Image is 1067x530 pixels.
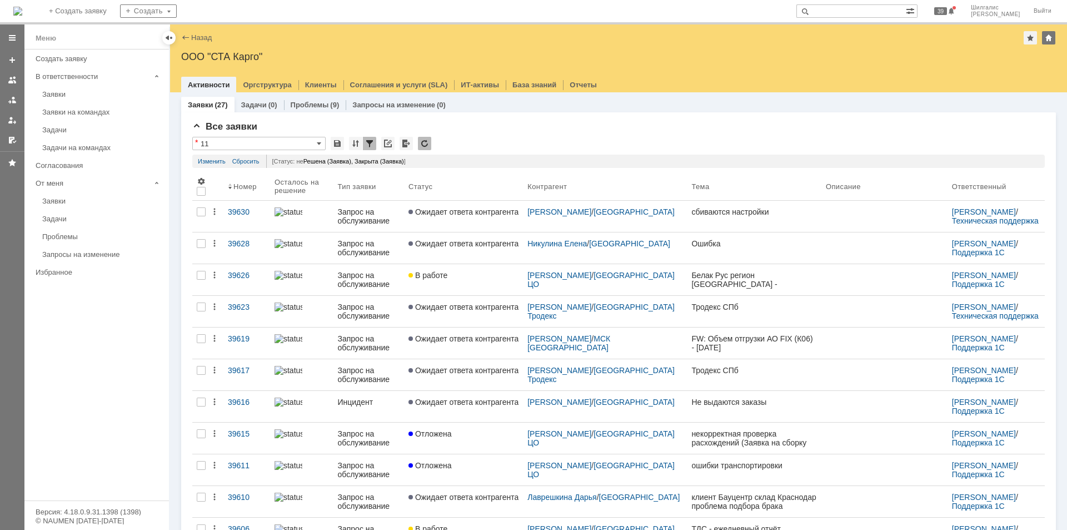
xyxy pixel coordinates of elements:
[350,81,448,89] a: Соглашения и услуги (SLA)
[527,239,682,248] div: /
[3,91,21,109] a: Заявки в моей ответственности
[971,11,1020,18] span: [PERSON_NAME]
[36,32,56,45] div: Меню
[333,201,403,232] a: Запрос на обслуживание
[691,271,817,289] div: Белак Рус регион [GEOGRAPHIC_DATA] - интеграция
[337,207,399,225] div: Запрос на обслуживание
[31,50,167,67] a: Создать заявку
[952,271,1040,289] div: /
[333,328,403,359] a: Запрос на обслуживание
[210,461,219,470] div: Действия
[337,493,399,511] div: Запрос на обслуживание
[691,182,709,191] div: Тема
[404,201,523,232] a: Ожидает ответа контрагента
[38,210,167,227] a: Задачи
[952,407,1005,415] a: Поддержка 1С
[952,398,1040,415] div: /
[952,493,1016,502] a: [PERSON_NAME]
[42,232,162,241] div: Проблемы
[408,366,518,375] span: Ожидает ответа контрагента
[333,391,403,422] a: Инцидент
[223,359,270,390] a: 39617
[188,101,213,109] a: Заявки
[42,215,162,223] div: Задачи
[266,155,1039,168] div: [Статус: не ]
[594,207,675,216] a: [GEOGRAPHIC_DATA]
[952,303,1016,311] a: [PERSON_NAME]
[36,508,158,516] div: Версия: 4.18.0.9.31.1398 (1398)
[270,264,333,295] a: statusbar-100 (1).png
[197,177,206,186] span: Настройки
[691,493,817,511] div: клиент Бауцентр склад Краснодар проблема подбора брака
[527,366,682,384] div: /
[527,366,591,375] a: [PERSON_NAME]
[952,470,1005,479] a: Поддержка 1С
[1024,31,1037,44] div: Добавить в избранное
[270,454,333,486] a: statusbar-60 (1).png
[691,239,817,248] div: Ошибка
[162,31,176,44] div: Скрыть меню
[3,71,21,89] a: Заявки на командах
[404,328,523,359] a: Ожидает ответа контрагента
[527,366,677,384] a: [GEOGRAPHIC_DATA] Тродекс
[691,429,817,447] div: некорректная проверка расхождений (Заявка на сборку 4275330)
[687,486,821,517] a: клиент Бауцентр склад Краснодар проблема подбора брака
[42,250,162,259] div: Запросы на изменение
[223,296,270,327] a: 39623
[952,438,1005,447] a: Поддержка 1С
[418,137,431,150] div: Обновлять список
[223,172,270,201] th: Номер
[952,429,1016,438] a: [PERSON_NAME]
[952,271,1016,280] a: [PERSON_NAME]
[223,328,270,359] a: 39619
[952,207,1016,216] a: [PERSON_NAME]
[527,461,677,479] a: [GEOGRAPHIC_DATA] ЦО
[437,101,446,109] div: (0)
[330,101,339,109] div: (9)
[400,137,413,150] div: Экспорт списка
[952,461,1016,470] a: [PERSON_NAME]
[594,398,675,407] a: [GEOGRAPHIC_DATA]
[42,90,162,98] div: Заявки
[38,192,167,210] a: Заявки
[210,271,219,280] div: Действия
[687,454,821,486] a: ошибки транспортировки
[303,158,404,165] span: Решена (Заявка), Закрыта (Заявка)
[228,303,266,311] div: 39623
[198,155,226,168] a: Изменить
[527,398,591,407] a: [PERSON_NAME]
[270,359,333,390] a: statusbar-100 (1).png
[228,461,266,470] div: 39611
[3,131,21,149] a: Мои согласования
[952,493,1040,511] div: /
[404,486,523,517] a: Ожидает ответа контрагента
[3,51,21,69] a: Создать заявку
[36,268,150,276] div: Избранное
[952,502,1005,511] a: Поддержка 1С
[38,139,167,156] a: Задачи на командах
[13,7,22,16] img: logo
[195,138,198,146] div: Настройки списка отличаются от сохраненных в виде
[952,216,1039,225] a: Техническая поддержка
[233,182,257,191] div: Номер
[337,303,399,320] div: Запрос на обслуживание
[223,201,270,232] a: 39630
[243,81,291,89] a: Оргструктура
[906,5,917,16] span: Расширенный поиск
[275,239,302,248] img: statusbar-100 (1).png
[31,157,167,174] a: Согласования
[952,239,1040,257] div: /
[275,461,302,470] img: statusbar-60 (1).png
[687,172,821,201] th: Тема
[228,398,266,407] div: 39616
[333,296,403,327] a: Запрос на обслуживание
[181,51,1056,62] div: ООО "СТА Карго"
[527,334,612,352] a: МСК [GEOGRAPHIC_DATA]
[952,366,1016,375] a: [PERSON_NAME]
[305,81,337,89] a: Клиенты
[687,296,821,327] a: Тродекс СПб
[337,398,399,407] div: Инцидент
[527,303,677,320] a: [GEOGRAPHIC_DATA] Тродекс
[527,493,597,502] a: Лаврешкина Дарья
[337,182,376,191] div: Тип заявки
